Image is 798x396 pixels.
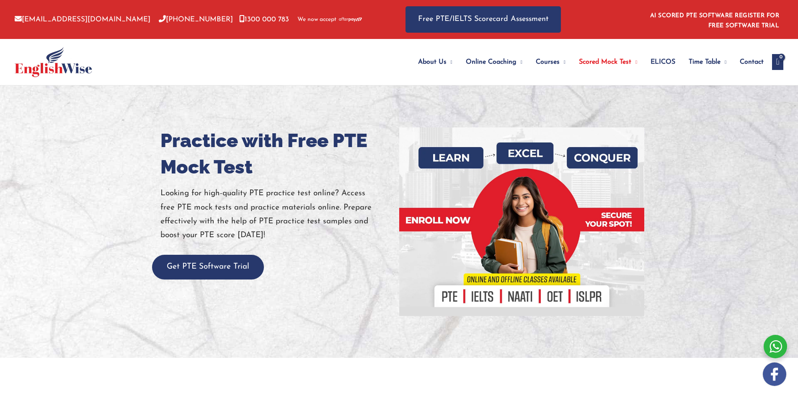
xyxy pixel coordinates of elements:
[398,47,764,77] nav: Site Navigation: Main Menu
[644,47,682,77] a: ELICOS
[682,47,733,77] a: Time TableMenu Toggle
[560,47,566,77] span: Menu Toggle
[447,47,452,77] span: Menu Toggle
[160,186,393,242] p: Looking for high-quality PTE practice test online? Access free PTE mock tests and practice materi...
[645,6,783,33] aside: Header Widget 1
[160,127,393,180] h1: Practice with Free PTE Mock Test
[721,47,726,77] span: Menu Toggle
[297,16,336,24] span: We now accept
[650,13,780,29] a: AI SCORED PTE SOFTWARE REGISTER FOR FREE SOFTWARE TRIAL
[459,47,529,77] a: Online CoachingMenu Toggle
[733,47,764,77] a: Contact
[405,6,561,33] a: Free PTE/IELTS Scorecard Assessment
[631,47,637,77] span: Menu Toggle
[466,47,517,77] span: Online Coaching
[15,47,92,77] img: cropped-ew-logo
[572,47,644,77] a: Scored Mock TestMenu Toggle
[579,47,631,77] span: Scored Mock Test
[772,54,783,70] a: View Shopping Cart, empty
[517,47,522,77] span: Menu Toggle
[418,47,447,77] span: About Us
[339,17,362,22] img: Afterpay-Logo
[536,47,560,77] span: Courses
[651,47,675,77] span: ELICOS
[239,16,289,23] a: 1300 000 783
[529,47,572,77] a: CoursesMenu Toggle
[689,47,721,77] span: Time Table
[411,47,459,77] a: About UsMenu Toggle
[15,16,150,23] a: [EMAIL_ADDRESS][DOMAIN_NAME]
[159,16,233,23] a: [PHONE_NUMBER]
[152,263,264,271] a: Get PTE Software Trial
[763,362,786,386] img: white-facebook.png
[152,255,264,280] button: Get PTE Software Trial
[740,47,764,77] span: Contact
